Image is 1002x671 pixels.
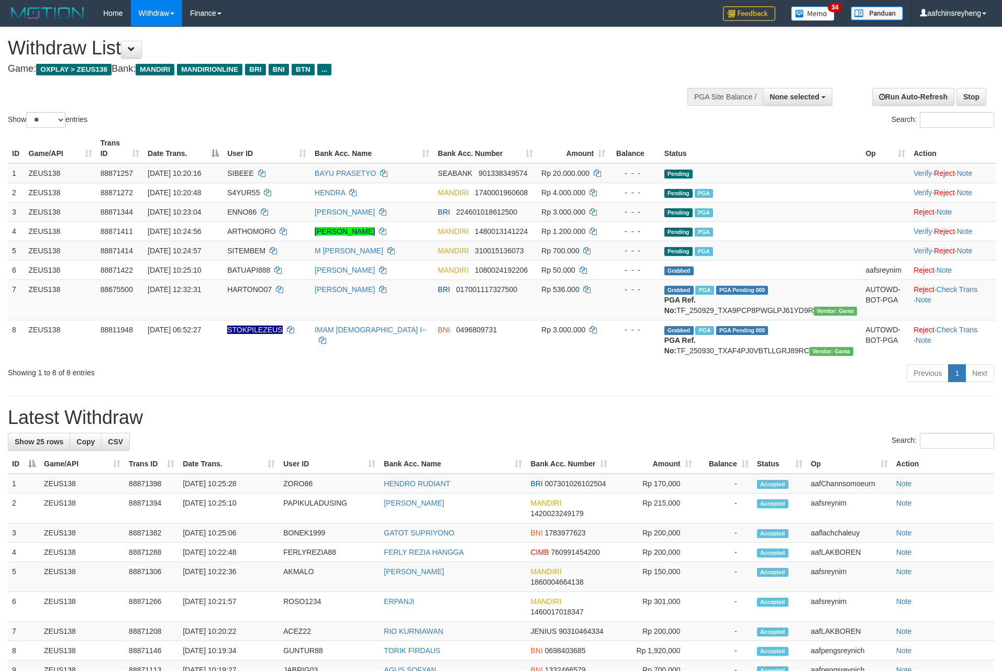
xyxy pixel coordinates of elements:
[937,266,952,274] a: Note
[227,188,260,197] span: S4YUR55
[530,597,561,606] span: MANDIRI
[664,208,693,217] span: Pending
[896,479,912,488] a: Note
[279,562,380,592] td: AKMALO
[8,562,40,592] td: 5
[896,548,912,556] a: Note
[614,226,656,237] div: - - -
[814,307,858,316] span: Vendor URL: https://trx31.1velocity.biz
[40,622,125,641] td: ZEUS138
[40,562,125,592] td: ZEUS138
[8,133,25,163] th: ID
[148,188,201,197] span: [DATE] 10:20:48
[279,622,380,641] td: ACEZ22
[696,592,753,622] td: -
[807,523,892,543] td: aaflachchaleuy
[664,336,696,355] b: PGA Ref. No:
[40,523,125,543] td: ZEUS138
[179,454,279,474] th: Date Trans.: activate to sort column ascending
[279,523,380,543] td: BONEK1999
[108,438,123,446] span: CSV
[695,189,713,198] span: Marked by aafsolysreylen
[179,641,279,661] td: [DATE] 10:19:34
[8,494,40,523] td: 2
[279,474,380,494] td: ZORO86
[937,326,978,334] a: Check Trans
[36,64,112,75] span: OXPLAY > ZEUS138
[611,543,696,562] td: Rp 200,000
[438,285,450,294] span: BRI
[914,169,932,177] a: Verify
[934,227,955,236] a: Reject
[433,133,537,163] th: Bank Acc. Number: activate to sort column ascending
[851,6,903,20] img: panduan.png
[148,169,201,177] span: [DATE] 10:20:16
[96,133,143,163] th: Trans ID: activate to sort column ascending
[8,279,25,320] td: 7
[26,112,65,128] select: Showentries
[125,494,179,523] td: 88871394
[15,438,63,446] span: Show 25 rows
[696,454,753,474] th: Balance: activate to sort column ascending
[40,641,125,661] td: ZEUS138
[530,529,542,537] span: BNI
[809,347,853,356] span: Vendor URL: https://trx31.1velocity.biz
[292,64,315,75] span: BTN
[934,247,955,255] a: Reject
[475,247,524,255] span: Copy 310015136073 to clipboard
[40,474,125,494] td: ZEUS138
[8,221,25,241] td: 4
[8,592,40,622] td: 6
[828,3,842,12] span: 34
[8,454,40,474] th: ID: activate to sort column descending
[559,627,604,635] span: Copy 90310464334 to clipboard
[937,285,978,294] a: Check Trans
[227,247,265,255] span: SITEMBEM
[914,266,934,274] a: Reject
[541,227,585,236] span: Rp 1.200.000
[763,88,832,106] button: None selected
[530,608,583,616] span: Copy 1460017018347 to clipboard
[223,133,310,163] th: User ID: activate to sort column ascending
[478,169,527,177] span: Copy 901338349574 to clipboard
[143,133,223,163] th: Date Trans.: activate to sort column descending
[957,188,973,197] a: Note
[438,227,469,236] span: MANDIRI
[909,133,996,163] th: Action
[909,279,996,320] td: · ·
[101,285,133,294] span: 88675500
[125,523,179,543] td: 88871382
[614,207,656,217] div: - - -
[545,479,606,488] span: Copy 007301026102504 to clipboard
[861,133,909,163] th: Op: activate to sort column ascending
[716,286,769,295] span: PGA Pending
[475,188,528,197] span: Copy 1740001960608 to clipboard
[438,208,450,216] span: BRI
[227,227,275,236] span: ARTHOMORO
[125,474,179,494] td: 88871398
[807,592,892,622] td: aafsreynim
[8,64,658,74] h4: Game: Bank:
[896,499,912,507] a: Note
[279,494,380,523] td: PAPIKULADUSING
[907,364,949,382] a: Previous
[384,597,414,606] a: ERPANJI
[8,241,25,260] td: 5
[8,112,87,128] label: Show entries
[384,567,444,576] a: [PERSON_NAME]
[8,163,25,183] td: 1
[25,221,96,241] td: ZEUS138
[909,163,996,183] td: · ·
[664,228,693,237] span: Pending
[664,266,694,275] span: Grabbed
[965,364,994,382] a: Next
[101,227,133,236] span: 88871411
[695,228,713,237] span: Marked by aafsolysreylen
[611,641,696,661] td: Rp 1,920,000
[664,189,693,198] span: Pending
[545,646,586,655] span: Copy 0698403685 to clipboard
[770,93,819,101] span: None selected
[609,133,660,163] th: Balance
[892,112,994,128] label: Search:
[8,474,40,494] td: 1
